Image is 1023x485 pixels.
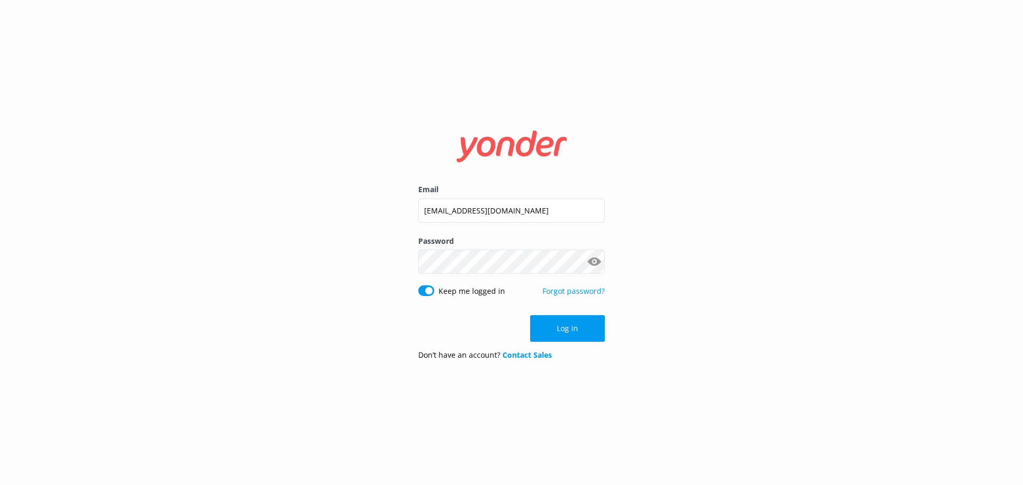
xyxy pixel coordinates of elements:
button: Show password [583,251,605,273]
a: Contact Sales [502,350,552,360]
label: Keep me logged in [439,285,505,297]
a: Forgot password? [542,286,605,296]
input: user@emailaddress.com [418,199,605,223]
button: Log in [530,315,605,342]
label: Password [418,235,605,247]
label: Email [418,184,605,195]
p: Don’t have an account? [418,349,552,361]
